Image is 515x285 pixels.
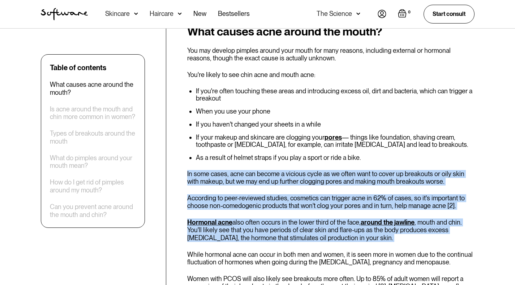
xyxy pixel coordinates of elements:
li: If you haven't changed your sheets in a while [196,121,475,128]
a: Is acne around the mouth and chin more common in women? [50,105,136,121]
div: Haircare [150,10,173,17]
a: Types of breakouts around the mouth [50,129,136,145]
p: According to peer-reviewed studies, cosmetics can trigger acne in 62% of cases, so it's important... [187,194,475,210]
a: pores [325,133,342,141]
a: Open empty cart [398,9,412,19]
li: When you use your phone [196,108,475,115]
h2: What causes acne around the mouth? [187,25,475,38]
a: What do pimples around your mouth mean? [50,154,136,170]
img: arrow down [178,10,182,17]
img: arrow down [134,10,138,17]
a: What causes acne around the mouth? [50,81,136,96]
img: arrow down [356,10,360,17]
div: Skincare [105,10,130,17]
p: In some cases, acne can become a vicious cycle as we often want to cover up breakouts or oily ski... [187,170,475,186]
p: You may develop pimples around your mouth for many reasons, including external or hormonal reason... [187,47,475,62]
div: Table of contents [50,63,106,72]
p: You're likely to see chin acne and mouth acne: [187,71,475,79]
li: As a result of helmet straps if you play a sport or ride a bike. [196,154,475,161]
p: While hormonal acne can occur in both men and women, it is seen more in women due to the continua... [187,251,475,266]
li: If your makeup and skincare are clogging your — things like foundation, shaving cream, toothpaste... [196,134,475,148]
div: 0 [407,9,412,16]
a: Can you prevent acne around the mouth and chin? [50,203,136,218]
p: also often occurs in the lower third of the face, , mouth and chin. You'll likely see that you ha... [187,218,475,242]
a: around the jawline [361,218,415,226]
a: home [41,8,88,20]
div: The Science [317,10,352,17]
a: How do I get rid of pimples around my mouth? [50,178,136,194]
img: Software Logo [41,8,88,20]
li: If you're often touching these areas and introducing excess oil, dirt and bacteria, which can tri... [196,88,475,102]
a: Hormonal acne [187,218,232,226]
a: Start consult [424,5,475,23]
